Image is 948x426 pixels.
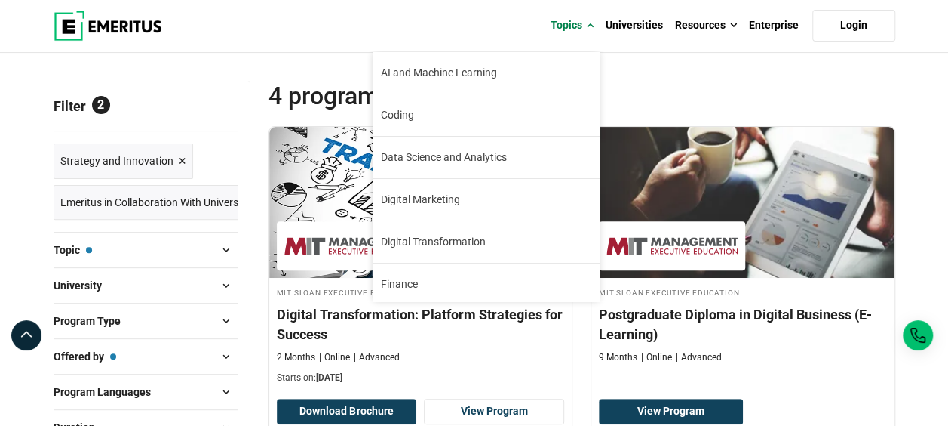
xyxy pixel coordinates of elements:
[277,399,417,424] button: Download Brochure
[373,264,600,305] a: Finance
[591,127,894,278] img: Postgraduate Diploma in Digital Business (E-Learning) | Online Strategy and Innovation Course
[54,381,238,403] button: Program Languages
[381,107,414,123] span: Coding
[60,153,173,169] span: Strategy and Innovation
[381,65,497,81] span: AI and Machine Learning
[599,399,743,424] a: View Program
[373,179,600,221] a: Digital Marketing
[284,229,416,263] img: MIT Sloan Executive Education
[373,94,600,136] a: Coding
[373,52,600,94] a: AI and Machine Learning
[381,150,507,165] span: Data Science and Analytics
[277,351,315,364] p: 2 Months
[54,274,238,297] button: University
[179,150,186,172] span: ×
[269,127,572,392] a: Strategy and Innovation Course by MIT Sloan Executive Education - August 21, 2025 MIT Sloan Execu...
[54,242,92,258] span: Topic
[54,185,277,221] a: Emeritus in Collaboration With Universities ×
[54,384,163,400] span: Program Languages
[54,277,114,294] span: University
[591,127,894,372] a: Strategy and Innovation Course by MIT Sloan Executive Education - MIT Sloan Executive Education M...
[599,305,887,343] h4: Postgraduate Diploma in Digital Business (E-Learning)
[54,313,133,329] span: Program Type
[424,399,564,424] a: View Program
[316,372,342,383] span: [DATE]
[54,239,238,261] button: Topic
[268,81,582,111] span: 4 Programs found
[269,127,572,278] img: Digital Transformation: Platform Strategies for Success | Online Strategy and Innovation Course
[277,372,565,384] p: Starts on:
[381,276,418,292] span: Finance
[191,98,238,118] a: Reset all
[54,348,116,365] span: Offered by
[373,221,600,263] a: Digital Transformation
[60,194,257,211] span: Emeritus in Collaboration With Universities
[676,351,722,364] p: Advanced
[381,234,486,250] span: Digital Transformation
[599,286,887,298] h4: MIT Sloan Executive Education
[54,81,238,131] p: Filter
[277,305,565,343] h4: Digital Transformation: Platform Strategies for Success
[599,351,637,364] p: 9 Months
[277,286,565,298] h4: MIT Sloan Executive Education
[319,351,350,364] p: Online
[354,351,400,364] p: Advanced
[606,229,738,263] img: MIT Sloan Executive Education
[381,192,460,208] span: Digital Marketing
[54,345,238,368] button: Offered by
[54,144,193,179] a: Strategy and Innovation ×
[373,137,600,178] a: Data Science and Analytics
[54,310,238,332] button: Program Type
[92,96,110,114] span: 2
[812,10,895,42] a: Login
[641,351,672,364] p: Online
